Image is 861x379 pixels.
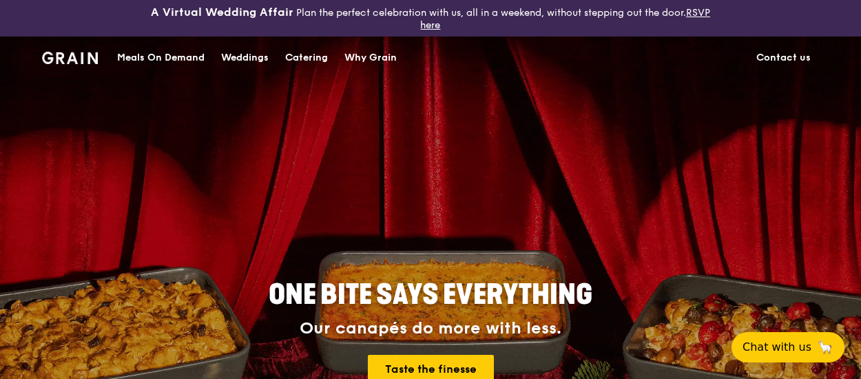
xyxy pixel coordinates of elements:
[117,37,205,79] div: Meals On Demand
[285,37,328,79] div: Catering
[748,37,819,79] a: Contact us
[743,339,811,356] span: Chat with us
[143,6,717,31] div: Plan the perfect celebration with us, all in a weekend, without stepping out the door.
[344,37,397,79] div: Why Grain
[732,332,844,362] button: Chat with us🦙
[420,7,710,31] a: RSVP here
[336,37,405,79] a: Why Grain
[277,37,336,79] a: Catering
[213,37,277,79] a: Weddings
[269,278,592,311] span: ONE BITE SAYS EVERYTHING
[817,339,833,356] span: 🦙
[42,52,98,64] img: Grain
[221,37,269,79] div: Weddings
[183,319,678,338] div: Our canapés do more with less.
[42,36,98,77] a: GrainGrain
[151,6,293,19] h3: A Virtual Wedding Affair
